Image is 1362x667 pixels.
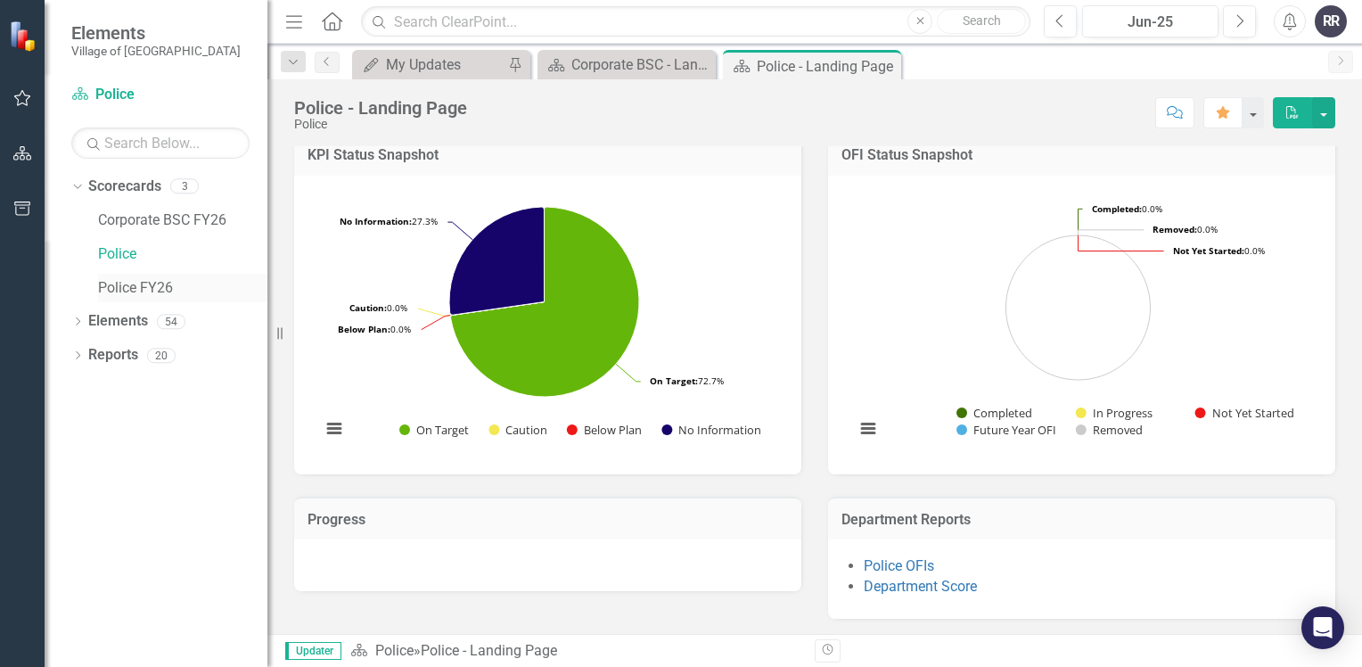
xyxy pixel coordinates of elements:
[71,22,241,44] span: Elements
[340,215,438,227] text: 27.3%
[421,642,557,659] div: Police - Landing Page
[308,147,788,163] h3: KPI Status Snapshot
[1088,12,1212,33] div: Jun-25
[350,641,801,662] div: »
[661,422,760,438] button: Show No Information
[349,301,407,314] text: 0.0%
[147,348,176,363] div: 20
[1301,606,1344,649] div: Open Intercom Messenger
[285,642,341,660] span: Updater
[361,6,1030,37] input: Search ClearPoint...
[864,557,934,574] a: Police OFIs
[98,278,267,299] a: Police FY26
[349,301,387,314] tspan: Caution:
[71,44,241,58] small: Village of [GEOGRAPHIC_DATA]
[846,189,1310,457] svg: Interactive chart
[1173,244,1244,257] tspan: Not Yet Started:
[1173,244,1265,257] text: 0.0%
[1076,405,1153,421] button: Show In Progress
[449,207,545,315] path: No Information, 3.
[1082,5,1218,37] button: Jun-25
[386,54,504,76] div: My Updates
[71,128,250,159] input: Search Below...
[294,98,467,118] div: Police - Landing Page
[841,147,1322,163] h3: OFI Status Snapshot
[1076,422,1143,438] button: Show Removed
[1092,202,1162,215] text: 0.0%
[9,20,40,51] img: ClearPoint Strategy
[937,9,1026,34] button: Search
[312,189,776,457] svg: Interactive chart
[338,323,411,335] text: 0.0%
[963,13,1001,28] span: Search
[88,177,161,197] a: Scorecards
[98,210,267,231] a: Corporate BSC FY26
[170,179,199,194] div: 3
[856,416,881,441] button: View chart menu, Chart
[1153,223,1218,235] text: 0.0%
[757,55,897,78] div: Police - Landing Page
[1092,202,1142,215] tspan: Completed:
[357,54,504,76] a: My Updates
[88,311,148,332] a: Elements
[542,54,711,76] a: Corporate BSC - Landing Page
[340,215,412,227] tspan: No Information:
[571,54,711,76] div: Corporate BSC - Landing Page
[294,118,467,131] div: Police
[338,323,390,335] tspan: Below Plan:
[650,375,724,387] text: 72.7%
[322,416,347,441] button: View chart menu, Chart
[1315,5,1347,37] button: RR
[956,422,1056,438] button: Show Future Year OFI
[308,512,788,528] h3: Progress
[1195,405,1293,421] button: Show Not Yet Started
[312,189,784,457] div: Chart. Highcharts interactive chart.
[1153,223,1197,235] tspan: Removed:
[841,512,1322,528] h3: Department Reports
[88,345,138,366] a: Reports
[451,207,639,397] path: On Target, 8.
[488,422,546,438] button: Show Caution
[650,375,698,387] tspan: On Target:
[846,189,1317,457] div: Chart. Highcharts interactive chart.
[399,422,469,438] button: Show On Target
[71,85,250,105] a: Police
[157,314,185,329] div: 54
[98,244,267,265] a: Police
[956,405,1031,421] button: Show Completed
[567,422,643,438] button: Show Below Plan
[864,578,977,595] a: Department Score
[375,642,414,659] a: Police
